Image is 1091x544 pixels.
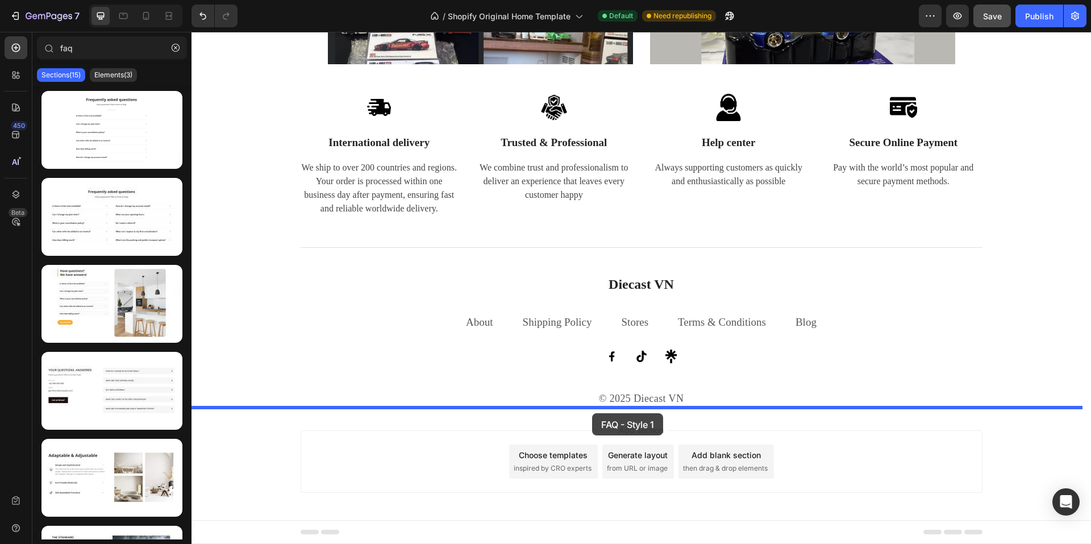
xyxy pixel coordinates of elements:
[1015,5,1063,27] button: Publish
[41,70,81,80] p: Sections(15)
[448,10,571,22] span: Shopify Original Home Template
[983,11,1002,21] span: Save
[609,11,633,21] span: Default
[11,121,27,130] div: 450
[9,208,27,217] div: Beta
[37,36,187,59] input: Search Sections & Elements
[74,9,80,23] p: 7
[191,32,1091,544] iframe: Design area
[973,5,1011,27] button: Save
[1052,488,1080,516] div: Open Intercom Messenger
[443,10,445,22] span: /
[5,5,85,27] button: 7
[1025,10,1053,22] div: Publish
[94,70,132,80] p: Elements(3)
[191,5,238,27] div: Undo/Redo
[653,11,711,21] span: Need republishing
